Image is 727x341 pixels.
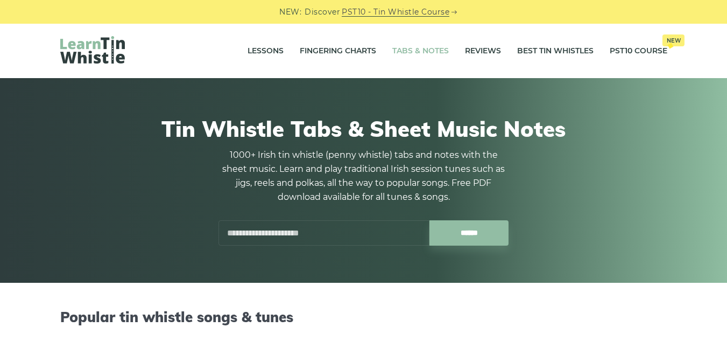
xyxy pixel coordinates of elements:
h1: Tin Whistle Tabs & Sheet Music Notes [60,116,667,142]
a: Reviews [465,38,501,65]
img: LearnTinWhistle.com [60,36,125,64]
a: Tabs & Notes [392,38,449,65]
h2: Popular tin whistle songs & tunes [60,309,667,325]
a: Best Tin Whistles [517,38,594,65]
a: PST10 CourseNew [610,38,667,65]
span: New [662,34,684,46]
p: 1000+ Irish tin whistle (penny whistle) tabs and notes with the sheet music. Learn and play tradi... [218,148,509,204]
a: Lessons [248,38,284,65]
a: Fingering Charts [300,38,376,65]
